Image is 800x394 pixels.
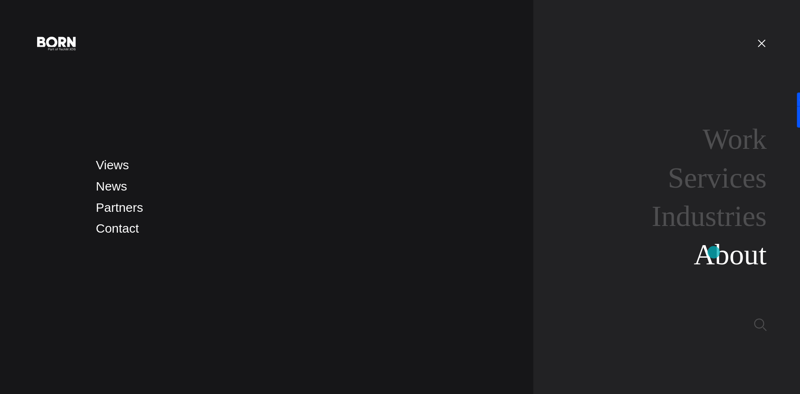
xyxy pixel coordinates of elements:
a: Partners [96,201,143,214]
a: Contact [96,221,139,235]
button: Open [752,34,772,52]
a: Work [702,123,767,155]
a: About [694,238,767,271]
a: Industries [652,200,767,232]
img: Search [754,319,767,331]
a: Views [96,158,129,172]
a: Services [668,162,767,194]
a: News [96,179,127,193]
